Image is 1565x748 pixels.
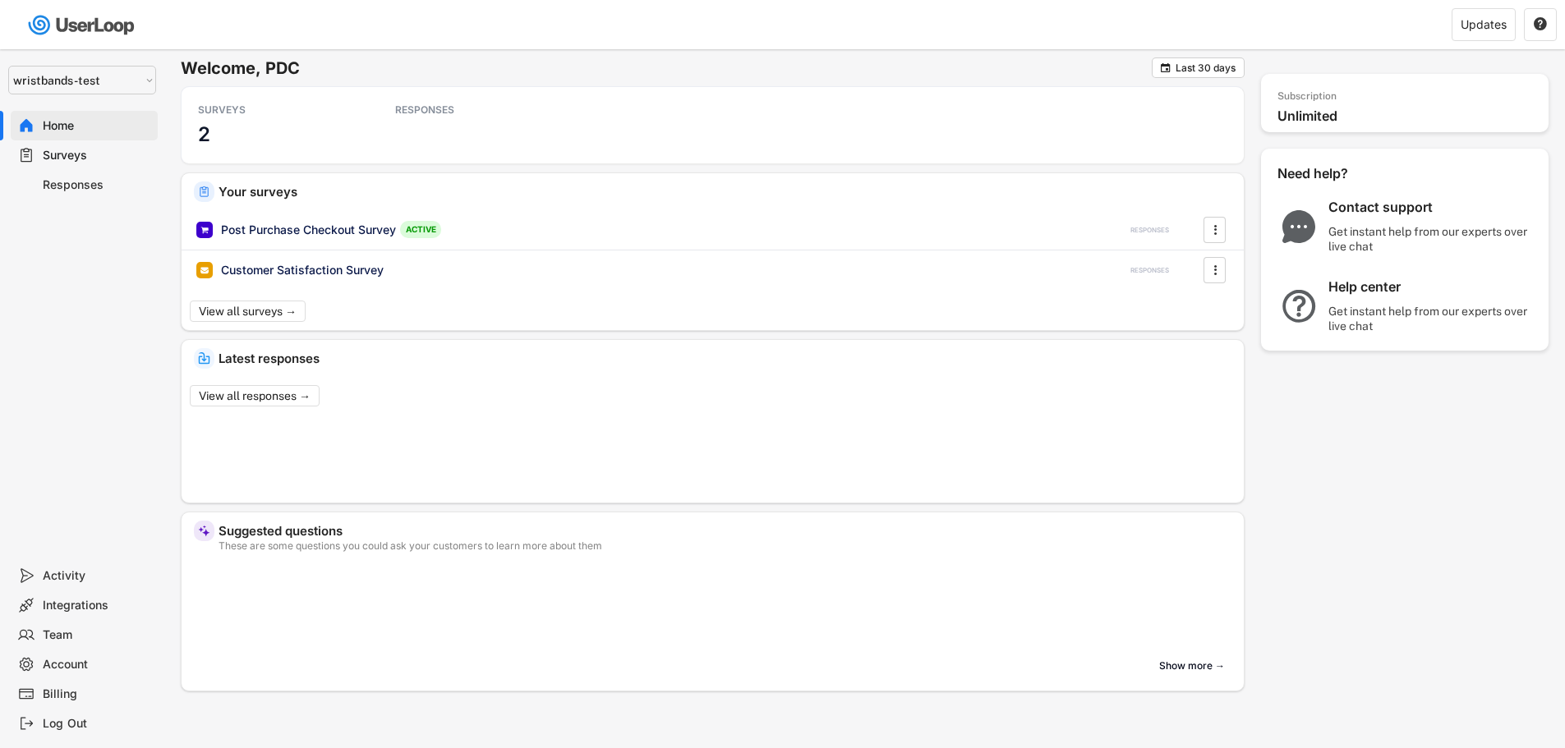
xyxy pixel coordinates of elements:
div: These are some questions you could ask your customers to learn more about them [219,541,1231,551]
div: Get instant help from our experts over live chat [1328,304,1534,333]
button:  [1207,258,1223,282]
div: Subscription [1277,90,1337,103]
div: RESPONSES [1130,226,1169,235]
div: Responses [43,177,151,193]
text:  [1213,221,1217,238]
div: Team [43,627,151,643]
h6: Welcome, PDC [181,57,1152,79]
img: MagicMajor%20%28Purple%29.svg [198,525,210,537]
div: Customer Satisfaction Survey [221,262,384,278]
text:  [1161,62,1171,74]
div: Get instant help from our experts over live chat [1328,224,1534,254]
div: Contact support [1328,199,1534,216]
h3: 2 [198,122,210,147]
img: ChatMajor.svg [1277,210,1320,243]
div: Help center [1328,278,1534,296]
button:  [1533,17,1548,32]
div: Home [43,118,151,134]
button:  [1207,218,1223,242]
div: Activity [43,568,151,584]
div: SURVEYS [198,103,346,117]
div: RESPONSES [395,103,543,117]
div: Integrations [43,598,151,613]
text:  [1534,16,1547,31]
button: View all surveys → [190,301,306,322]
img: QuestionMarkInverseMajor.svg [1277,290,1320,323]
div: Your surveys [219,186,1231,198]
div: Updates [1461,19,1507,30]
img: IncomingMajor.svg [198,352,210,365]
div: RESPONSES [1130,266,1169,275]
button:  [1159,62,1171,74]
div: Post Purchase Checkout Survey [221,222,396,238]
div: Need help? [1277,165,1392,182]
div: Log Out [43,716,151,732]
div: Suggested questions [219,525,1231,537]
button: Show more → [1153,654,1231,678]
img: userloop-logo-01.svg [25,8,140,42]
div: Billing [43,686,151,702]
div: ACTIVE [400,221,441,238]
div: Latest responses [219,352,1231,365]
div: Last 30 days [1176,63,1236,73]
div: Surveys [43,148,151,163]
div: Unlimited [1277,108,1540,125]
div: Account [43,657,151,672]
text:  [1213,261,1217,278]
button: View all responses → [190,385,320,406]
